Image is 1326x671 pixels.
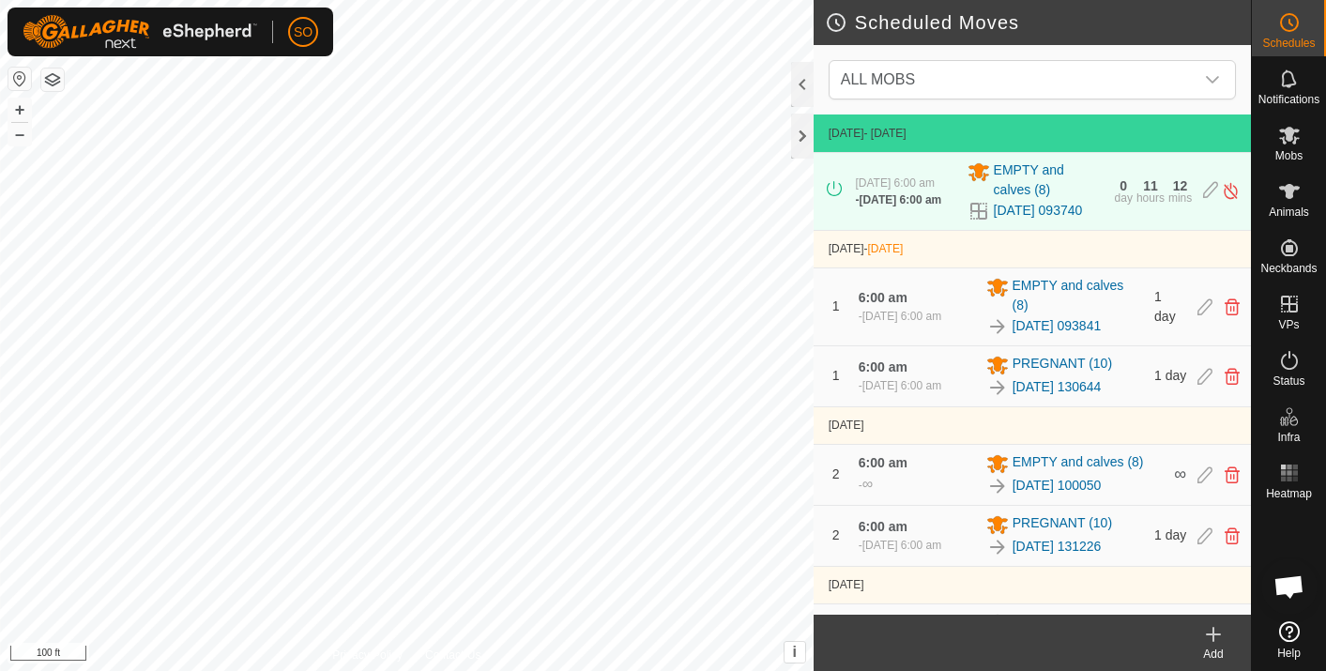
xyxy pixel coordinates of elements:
span: PREGNANT (10) [1013,513,1112,536]
span: [DATE] 6:00 am [859,193,941,206]
img: To [986,376,1009,399]
a: [DATE] 131226 [1013,537,1102,557]
span: [DATE] [829,419,864,432]
span: EMPTY and calves (8) [994,160,1104,200]
span: 6:00 am [859,290,907,305]
span: [DATE] [868,242,904,255]
span: [DATE] 6:00 am [862,310,941,323]
a: Contact Us [425,647,480,663]
span: 2 [832,466,840,481]
span: Heatmap [1266,488,1312,499]
span: ALL MOBS [833,61,1194,99]
span: [DATE] 6:00 am [862,539,941,552]
span: - [864,242,904,255]
img: To [986,536,1009,558]
div: Open chat [1261,558,1318,615]
div: - [859,377,941,394]
span: EMPTY and calves (8) [1013,276,1144,315]
span: Infra [1277,432,1300,443]
button: – [8,123,31,145]
span: PREGNANT (10) [1013,612,1112,634]
div: - [859,537,941,554]
a: Help [1252,614,1326,666]
span: ∞ [862,476,873,492]
span: - [DATE] [864,127,907,140]
div: hours [1136,192,1165,204]
span: 6:00 am [859,519,907,534]
span: [DATE] [829,578,864,591]
span: SO [294,23,312,42]
span: ∞ [1174,465,1186,483]
span: Schedules [1262,38,1315,49]
span: [DATE] 6:00 am [855,176,934,190]
div: 0 [1120,179,1127,192]
span: 1 day [1154,368,1186,383]
div: Add [1176,646,1251,663]
img: Gallagher Logo [23,15,257,49]
a: [DATE] 093740 [994,201,1083,221]
a: [DATE] 093841 [1013,316,1102,336]
span: 1 [832,368,840,383]
div: day [1115,192,1133,204]
span: 1 day [1154,527,1186,542]
button: Map Layers [41,69,64,91]
span: 2 [832,527,840,542]
a: [DATE] 130644 [1013,377,1102,397]
span: 1 [832,298,840,313]
img: Turn off schedule move [1222,181,1240,201]
button: + [8,99,31,121]
span: Notifications [1258,94,1319,105]
div: dropdown trigger [1194,61,1231,99]
button: i [785,642,805,663]
span: Mobs [1275,150,1303,161]
span: 6:00 am [859,359,907,374]
span: EMPTY and calves (8) [1013,452,1144,475]
span: i [792,644,796,660]
div: 11 [1143,179,1158,192]
span: ALL MOBS [841,71,915,87]
span: VPs [1278,319,1299,330]
span: 6:00 am [859,455,907,470]
button: Reset Map [8,68,31,90]
span: Help [1277,648,1301,659]
span: [DATE] 6:00 am [862,379,941,392]
span: Neckbands [1260,263,1317,274]
img: To [986,475,1009,497]
span: Status [1273,375,1304,387]
span: 1 day [1154,289,1176,324]
span: [DATE] [829,127,864,140]
div: - [855,191,941,208]
div: - [859,308,941,325]
a: Privacy Policy [332,647,403,663]
div: mins [1168,192,1192,204]
a: [DATE] 100050 [1013,476,1102,496]
img: To [986,315,1009,338]
span: Animals [1269,206,1309,218]
span: PREGNANT (10) [1013,354,1112,376]
span: [DATE] [829,242,864,255]
div: 12 [1173,179,1188,192]
div: - [859,473,873,496]
h2: Scheduled Moves [825,11,1251,34]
